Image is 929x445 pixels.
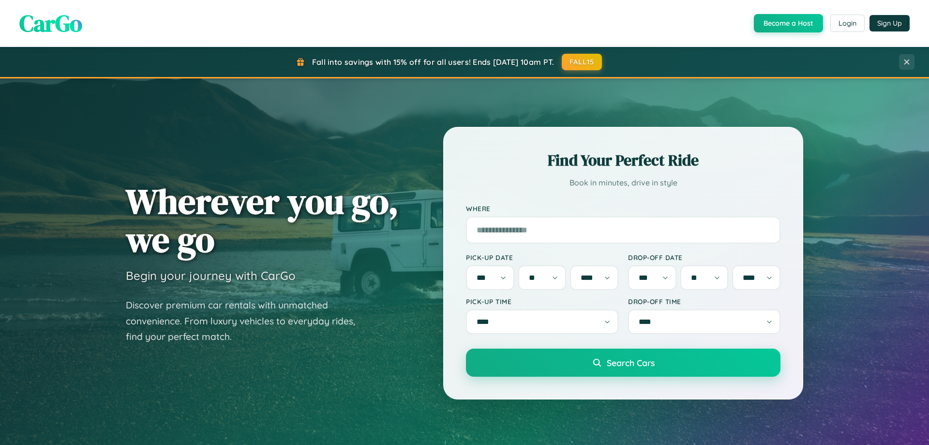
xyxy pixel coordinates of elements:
p: Discover premium car rentals with unmatched convenience. From luxury vehicles to everyday rides, ... [126,297,368,345]
label: Drop-off Date [628,253,780,261]
button: Become a Host [754,14,823,32]
button: Login [830,15,865,32]
h2: Find Your Perfect Ride [466,150,780,171]
label: Where [466,204,780,213]
h3: Begin your journey with CarGo [126,268,296,283]
label: Pick-up Date [466,253,618,261]
span: Fall into savings with 15% off for all users! Ends [DATE] 10am PT. [312,57,554,67]
button: Sign Up [869,15,910,31]
span: CarGo [19,7,82,39]
h1: Wherever you go, we go [126,182,399,259]
label: Drop-off Time [628,297,780,306]
button: Search Cars [466,349,780,377]
label: Pick-up Time [466,297,618,306]
p: Book in minutes, drive in style [466,176,780,190]
button: FALL15 [562,54,602,70]
span: Search Cars [607,357,655,368]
